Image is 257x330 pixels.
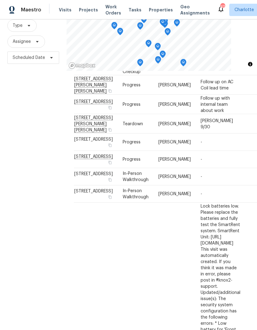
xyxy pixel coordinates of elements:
[123,57,141,74] span: Home Health Checkup
[158,140,191,144] span: [PERSON_NAME]
[107,66,113,71] button: Copy Address
[107,105,113,110] button: Copy Address
[123,157,141,162] span: Progress
[111,22,117,31] div: Map marker
[137,59,143,68] div: Map marker
[201,192,202,196] span: -
[155,56,161,66] div: Map marker
[13,23,22,29] span: Type
[79,7,98,13] span: Projects
[123,171,149,182] span: In-Person Walkthrough
[13,55,45,61] span: Scheduled Date
[201,80,233,90] span: Follow up on AC Coil lead time
[155,43,161,52] div: Map marker
[59,7,71,13] span: Visits
[107,194,113,200] button: Copy Address
[248,61,252,68] span: Toggle attribution
[158,102,191,106] span: [PERSON_NAME]
[158,157,191,162] span: [PERSON_NAME]
[158,83,191,87] span: [PERSON_NAME]
[128,8,141,12] span: Tasks
[201,96,230,113] span: Follow up with internal team about work
[137,22,143,32] div: Map marker
[141,16,147,25] div: Map marker
[160,19,166,28] div: Map marker
[21,7,41,13] span: Maestro
[117,28,123,37] div: Map marker
[201,175,202,179] span: -
[158,122,191,126] span: [PERSON_NAME]
[160,51,166,60] div: Map marker
[13,39,31,45] span: Assignee
[158,192,191,196] span: [PERSON_NAME]
[105,4,121,16] span: Work Orders
[123,140,141,144] span: Progress
[123,189,149,199] span: In-Person Walkthrough
[107,177,113,183] button: Copy Address
[74,137,113,142] span: [STREET_ADDRESS]
[174,19,180,29] div: Map marker
[107,88,113,93] button: Copy Address
[123,83,141,87] span: Progress
[107,142,113,148] button: Copy Address
[180,59,186,68] div: Map marker
[158,175,191,179] span: [PERSON_NAME]
[123,102,141,106] span: Progress
[68,62,96,69] a: Mapbox homepage
[201,140,202,144] span: -
[74,189,113,193] span: [STREET_ADDRESS]
[107,160,113,165] button: Copy Address
[123,122,143,126] span: Teardown
[247,60,254,68] button: Toggle attribution
[180,4,210,16] span: Geo Assignments
[201,118,233,129] span: [PERSON_NAME] 9/30
[201,157,202,162] span: -
[74,172,113,176] span: [STREET_ADDRESS]
[165,28,171,38] div: Map marker
[235,7,254,13] span: Charlotte
[220,4,225,10] div: 47
[107,127,113,132] button: Copy Address
[145,40,152,49] div: Map marker
[149,7,173,13] span: Properties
